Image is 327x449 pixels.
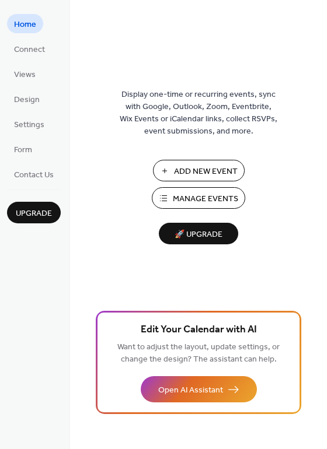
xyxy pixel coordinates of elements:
[14,19,36,31] span: Home
[7,114,51,134] a: Settings
[14,144,32,156] span: Form
[152,187,245,209] button: Manage Events
[117,339,280,367] span: Want to adjust the layout, update settings, or change the design? The assistant can help.
[7,164,61,184] a: Contact Us
[141,322,257,338] span: Edit Your Calendar with AI
[158,384,223,397] span: Open AI Assistant
[166,227,231,243] span: 🚀 Upgrade
[173,193,238,205] span: Manage Events
[14,69,36,81] span: Views
[14,169,54,181] span: Contact Us
[7,39,52,58] a: Connect
[153,160,245,181] button: Add New Event
[174,166,238,178] span: Add New Event
[141,376,257,402] button: Open AI Assistant
[14,94,40,106] span: Design
[159,223,238,244] button: 🚀 Upgrade
[7,139,39,159] a: Form
[7,202,61,223] button: Upgrade
[7,14,43,33] a: Home
[14,119,44,131] span: Settings
[7,64,43,83] a: Views
[14,44,45,56] span: Connect
[120,89,277,138] span: Display one-time or recurring events, sync with Google, Outlook, Zoom, Eventbrite, Wix Events or ...
[7,89,47,108] a: Design
[16,208,52,220] span: Upgrade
